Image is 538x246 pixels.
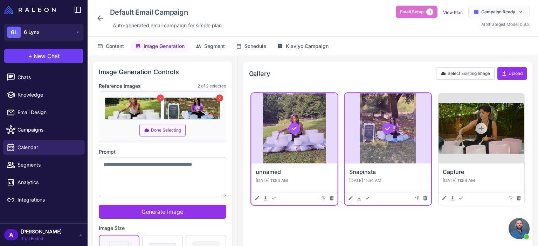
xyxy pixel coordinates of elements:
button: Segment [192,40,229,53]
button: Klaviyo Campaign [273,40,333,53]
span: Integrations [18,196,79,204]
label: Prompt [99,148,226,156]
button: Content [93,40,128,53]
p: [DATE] 11:54 AM [349,177,427,184]
a: Email Design [3,105,85,120]
span: Email Design [18,108,79,116]
h3: unnamed [256,168,333,176]
span: Schedule [244,42,266,50]
span: Chats [18,73,79,81]
img: Reference image [105,97,161,120]
p: [DATE] 11:54 AM [256,177,333,184]
span: Knowledge [18,91,79,99]
span: Campaigns [18,126,79,134]
span: 2 of 2 selected [198,83,226,89]
button: 6L6 Lynx [4,24,83,41]
span: 6 Lynx [24,28,40,36]
button: Select Existing Image [436,67,495,80]
label: Reference Images [99,82,141,90]
h2: Image Generation Controls [99,67,226,77]
span: Image Generation [144,42,185,50]
a: Segments [3,157,85,172]
button: Schedule [232,40,270,53]
button: × [157,94,164,101]
button: Done Selecting [139,124,186,136]
span: Generate Image [142,208,183,215]
a: Integrations [3,192,85,207]
span: New Chat [34,52,60,60]
a: Raleon Logo [4,6,58,14]
a: Knowledge [3,87,85,102]
p: [DATE] 11:54 AM [443,177,520,184]
span: Auto‑generated email campaign for simple plan [113,22,222,29]
div: Open chat [509,218,530,239]
span: + [28,52,32,60]
span: Email Setup [400,9,423,15]
span: Segments [18,161,79,169]
img: Reference image [164,97,220,120]
span: Content [106,42,124,50]
h2: Gallery [249,69,270,78]
button: × [216,94,223,101]
span: Analytics [18,178,79,186]
label: Image Size [99,224,226,232]
span: 3 [426,8,433,15]
h3: Capture [443,168,520,176]
a: Analytics [3,175,85,190]
h3: Snapinsta [349,168,427,176]
button: Image Generation [131,40,189,53]
a: Chats [3,70,85,85]
div: 6L [7,27,21,38]
a: Calendar [3,140,85,155]
button: +New Chat [4,49,83,63]
div: A [4,229,18,240]
a: View Plan [443,10,463,15]
button: Email Setup3 [396,6,437,18]
span: Calendar [18,143,79,151]
span: Segment [204,42,225,50]
div: Click to edit description [110,20,225,31]
span: Trial Ended [21,236,62,242]
img: Raleon Logo [4,6,56,14]
button: Upload [497,67,527,80]
a: Campaigns [3,122,85,137]
span: Klaviyo Campaign [286,42,329,50]
div: Click to edit campaign name [107,6,225,19]
span: [PERSON_NAME] [21,228,62,236]
button: Generate Image [99,205,226,219]
span: AI Strategist Model 0.9.2 [481,22,530,27]
span: Campaign Ready [481,9,515,15]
